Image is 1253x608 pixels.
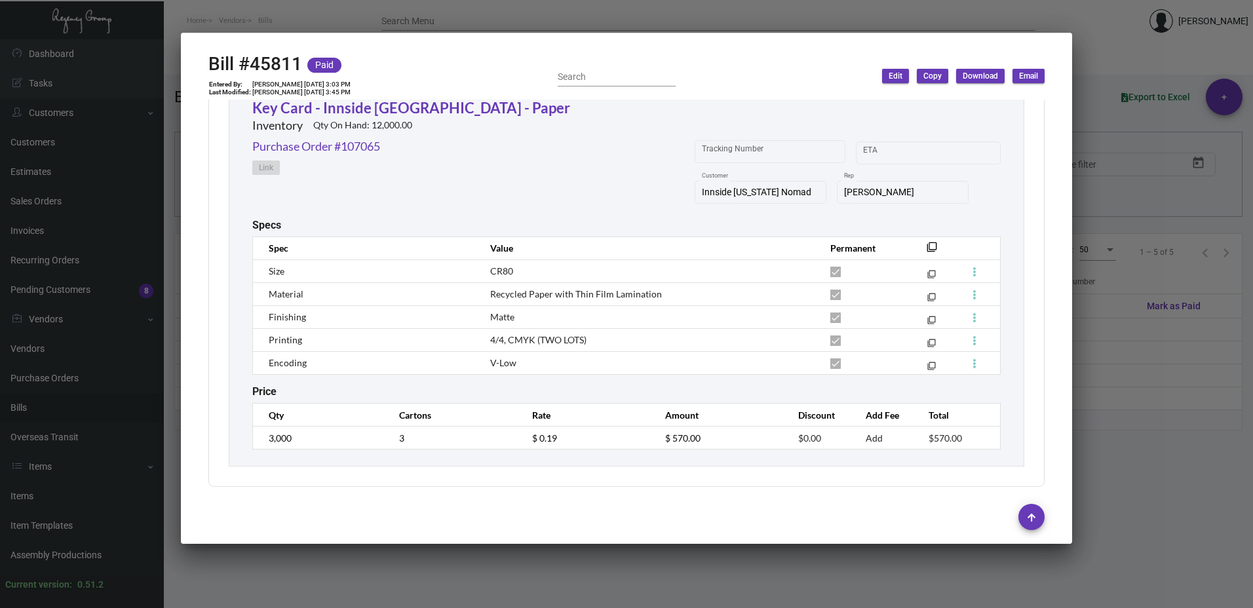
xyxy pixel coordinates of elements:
[889,71,902,82] span: Edit
[208,81,252,88] td: Entered By:
[490,288,662,299] span: Recycled Paper with Thin Film Lamination
[5,578,72,592] div: Current version:
[927,364,936,373] mat-icon: filter_none
[490,265,513,276] span: CR80
[927,273,936,281] mat-icon: filter_none
[208,53,302,75] h2: Bill #45811
[863,147,904,158] input: Start date
[490,357,516,368] span: V-Low
[853,404,916,427] th: Add Fee
[252,99,570,117] a: Key Card - Innside [GEOGRAPHIC_DATA] - Paper
[269,334,302,345] span: Printing
[208,88,252,96] td: Last Modified:
[798,432,821,444] span: $0.00
[916,404,1000,427] th: Total
[923,71,942,82] span: Copy
[269,288,303,299] span: Material
[652,404,785,427] th: Amount
[927,295,936,304] mat-icon: filter_none
[269,311,306,322] span: Finishing
[490,334,587,345] span: 4/4, CMYK (TWO LOTS)
[252,161,280,175] button: Link
[77,578,104,592] div: 0.51.2
[1019,71,1038,82] span: Email
[866,432,883,444] span: Add
[817,237,907,259] th: Permanent
[307,58,341,73] mat-chip: Paid
[915,147,978,158] input: End date
[929,432,962,444] span: $570.00
[252,385,277,398] h2: Price
[252,81,351,88] td: [PERSON_NAME] [DATE] 3:03 PM
[927,246,937,256] mat-icon: filter_none
[917,69,948,83] button: Copy
[252,138,380,155] a: Purchase Order #107065
[963,71,998,82] span: Download
[490,311,514,322] span: Matte
[252,119,303,133] h2: Inventory
[269,357,307,368] span: Encoding
[956,69,1005,83] button: Download
[386,404,519,427] th: Cartons
[252,88,351,96] td: [PERSON_NAME] [DATE] 3:45 PM
[253,404,386,427] th: Qty
[259,162,273,174] span: Link
[785,404,853,427] th: Discount
[252,219,281,231] h2: Specs
[269,265,284,276] span: Size
[927,318,936,327] mat-icon: filter_none
[519,404,652,427] th: Rate
[1012,69,1045,83] button: Email
[477,237,817,259] th: Value
[253,237,477,259] th: Spec
[882,69,909,83] button: Edit
[927,341,936,350] mat-icon: filter_none
[313,120,412,131] h2: Qty On Hand: 12,000.00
